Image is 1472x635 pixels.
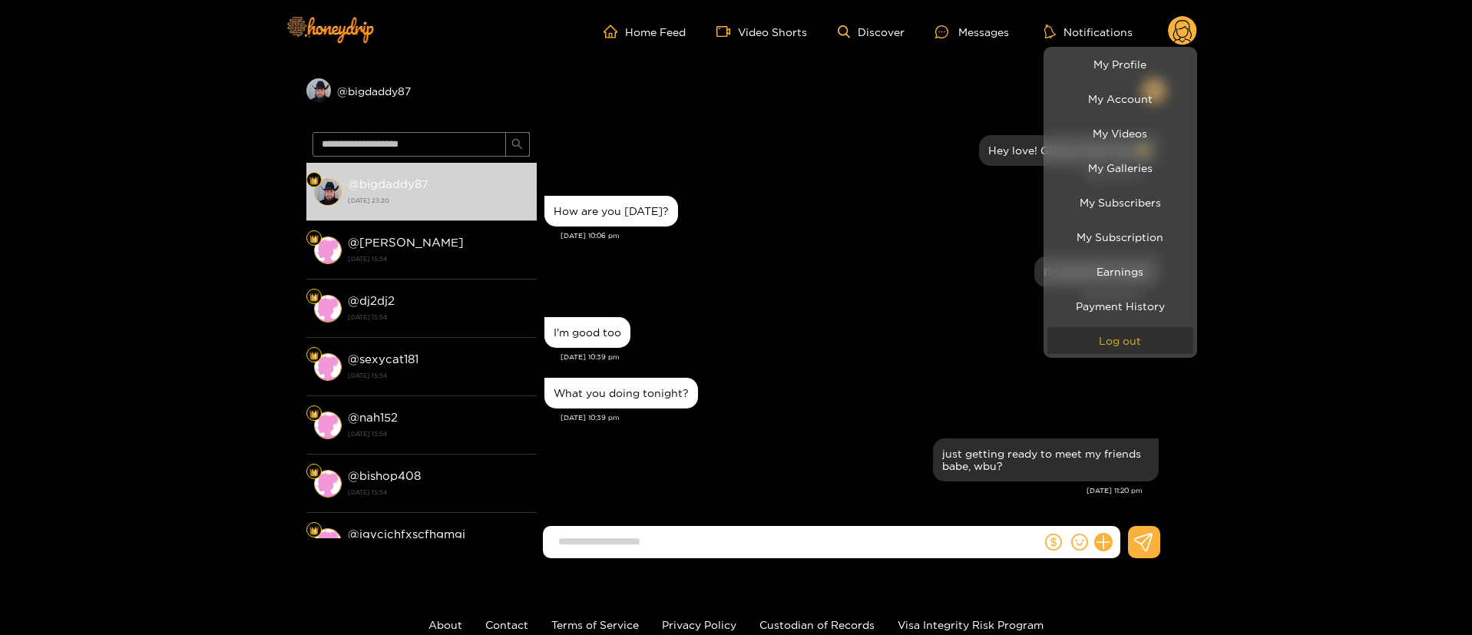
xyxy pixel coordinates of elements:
a: My Profile [1047,51,1193,78]
a: My Subscribers [1047,189,1193,216]
a: My Galleries [1047,154,1193,181]
a: Payment History [1047,293,1193,319]
a: My Subscription [1047,223,1193,250]
a: Earnings [1047,258,1193,285]
a: My Account [1047,85,1193,112]
a: My Videos [1047,120,1193,147]
button: Log out [1047,327,1193,354]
